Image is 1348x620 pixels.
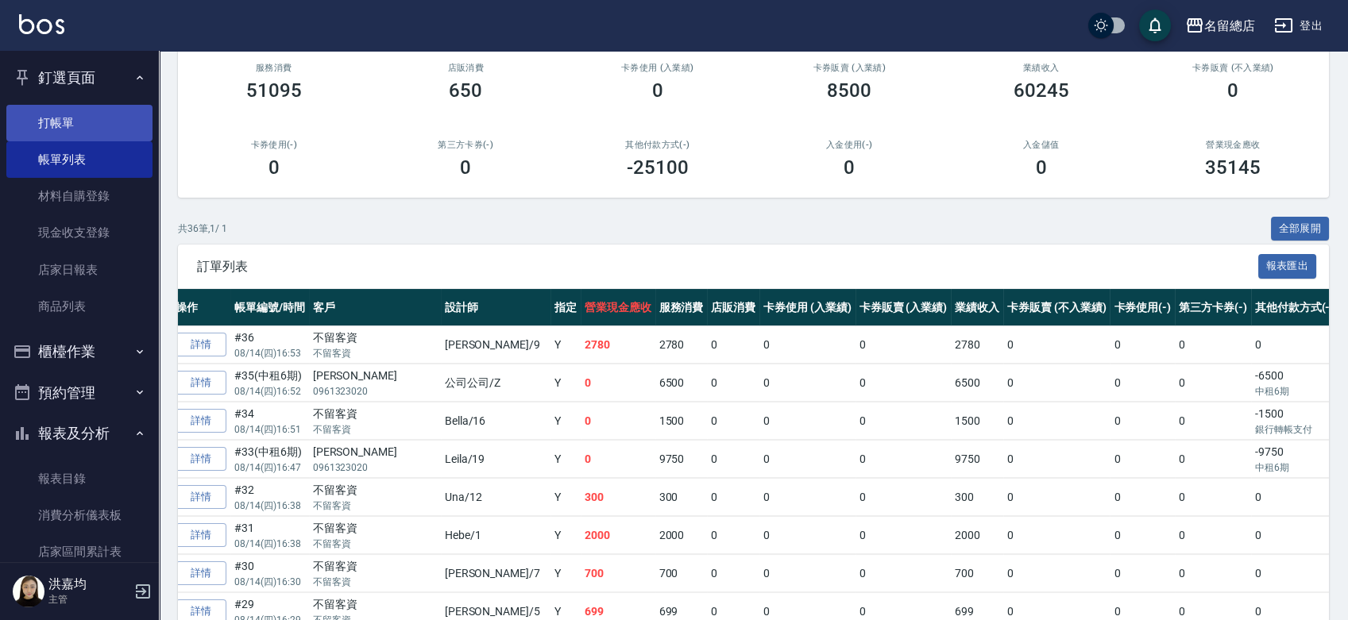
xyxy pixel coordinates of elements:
td: 0 [1003,364,1110,402]
td: 0 [856,364,952,402]
td: 0 [1110,364,1175,402]
td: 700 [581,555,655,592]
p: 08/14 (四) 16:53 [234,346,305,360]
td: 0 [1175,479,1251,516]
th: 店販消費 [707,289,759,326]
h2: 業績收入 [964,63,1118,73]
a: 詳情 [176,523,226,548]
button: 報表及分析 [6,413,153,454]
a: 店家日報表 [6,252,153,288]
td: 0 [759,517,856,554]
p: 不留客資 [313,422,437,437]
td: 0 [581,441,655,478]
td: Hebe /1 [441,517,550,554]
td: #31 [230,517,309,554]
td: Y [550,441,581,478]
td: 0 [1003,441,1110,478]
a: 帳單列表 [6,141,153,178]
h3: 60245 [1014,79,1069,102]
td: 0 [581,364,655,402]
td: 0 [1003,517,1110,554]
button: 名留總店 [1179,10,1261,42]
td: Y [550,479,581,516]
td: 2780 [655,326,708,364]
th: 設計師 [441,289,550,326]
h3: 51095 [246,79,302,102]
h3: 0 [1036,156,1047,179]
td: 0 [856,441,952,478]
th: 其他付款方式(-) [1251,289,1338,326]
p: 08/14 (四) 16:38 [234,537,305,551]
td: 0 [707,402,759,440]
td: 0 [707,479,759,516]
a: 消費分析儀表板 [6,497,153,533]
th: 卡券販賣 (不入業績) [1003,289,1110,326]
a: 店家區間累計表 [6,533,153,570]
th: 業績收入 [951,289,1003,326]
div: 名留總店 [1204,16,1255,36]
a: 報表目錄 [6,460,153,497]
h2: 入金使用(-) [773,140,927,150]
td: 0 [759,402,856,440]
td: 0 [856,326,952,364]
p: 0961323020 [313,384,437,399]
button: 全部展開 [1271,217,1330,241]
h3: 8500 [827,79,871,102]
td: #30 [230,555,309,592]
td: 700 [655,555,708,592]
td: Y [550,326,581,364]
p: 08/14 (四) 16:51 [234,422,305,437]
h2: 第三方卡券(-) [389,140,543,150]
td: 0 [759,364,856,402]
td: 0 [1175,326,1251,364]
button: 登出 [1268,11,1329,40]
td: 700 [951,555,1003,592]
td: -9750 [1251,441,1338,478]
td: 1500 [655,402,708,440]
h2: 卡券使用(-) [197,140,351,150]
div: 不留客資 [313,596,437,613]
td: 0 [1003,479,1110,516]
h3: 0 [268,156,280,179]
th: 卡券販賣 (入業績) [856,289,952,326]
td: 0 [1175,402,1251,440]
td: 0 [856,479,952,516]
h3: 服務消費 [197,63,351,73]
div: 不留客資 [313,520,437,537]
td: 1500 [951,402,1003,440]
h2: 其他付款方式(-) [581,140,735,150]
td: Y [550,402,581,440]
img: Logo [19,14,64,34]
h3: 0 [460,156,471,179]
a: 詳情 [176,371,226,395]
td: 2780 [951,326,1003,364]
td: Y [550,555,581,592]
p: 不留客資 [313,346,437,360]
td: 0 [1251,517,1338,554]
p: 不留客資 [313,575,437,589]
td: 0 [707,326,759,364]
td: Leila /19 [441,441,550,478]
p: 0961323020 [313,460,437,475]
td: 0 [1251,326,1338,364]
a: 詳情 [176,485,226,510]
td: 0 [707,441,759,478]
h3: 0 [844,156,855,179]
td: 0 [1251,479,1338,516]
td: 0 [759,326,856,364]
p: 主管 [48,592,129,607]
h3: 0 [652,79,663,102]
td: 9750 [951,441,1003,478]
h2: 卡券販賣 (入業績) [773,63,927,73]
p: 不留客資 [313,499,437,513]
td: 0 [856,402,952,440]
td: 0 [581,402,655,440]
a: 詳情 [176,409,226,433]
th: 操作 [172,289,230,326]
p: 08/14 (四) 16:30 [234,575,305,589]
a: 材料自購登錄 [6,178,153,214]
th: 指定 [550,289,581,326]
td: 0 [707,517,759,554]
td: 0 [759,555,856,592]
td: 0 [1175,517,1251,554]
